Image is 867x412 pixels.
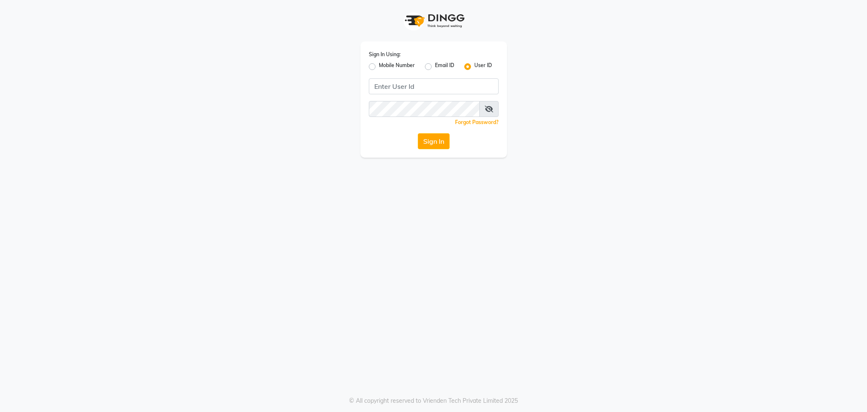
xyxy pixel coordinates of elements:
input: Username [369,101,480,117]
label: Mobile Number [379,62,415,72]
img: logo1.svg [400,8,467,33]
label: User ID [474,62,492,72]
label: Email ID [435,62,454,72]
input: Username [369,78,499,94]
button: Sign In [418,133,450,149]
label: Sign In Using: [369,51,401,58]
a: Forgot Password? [455,119,499,125]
